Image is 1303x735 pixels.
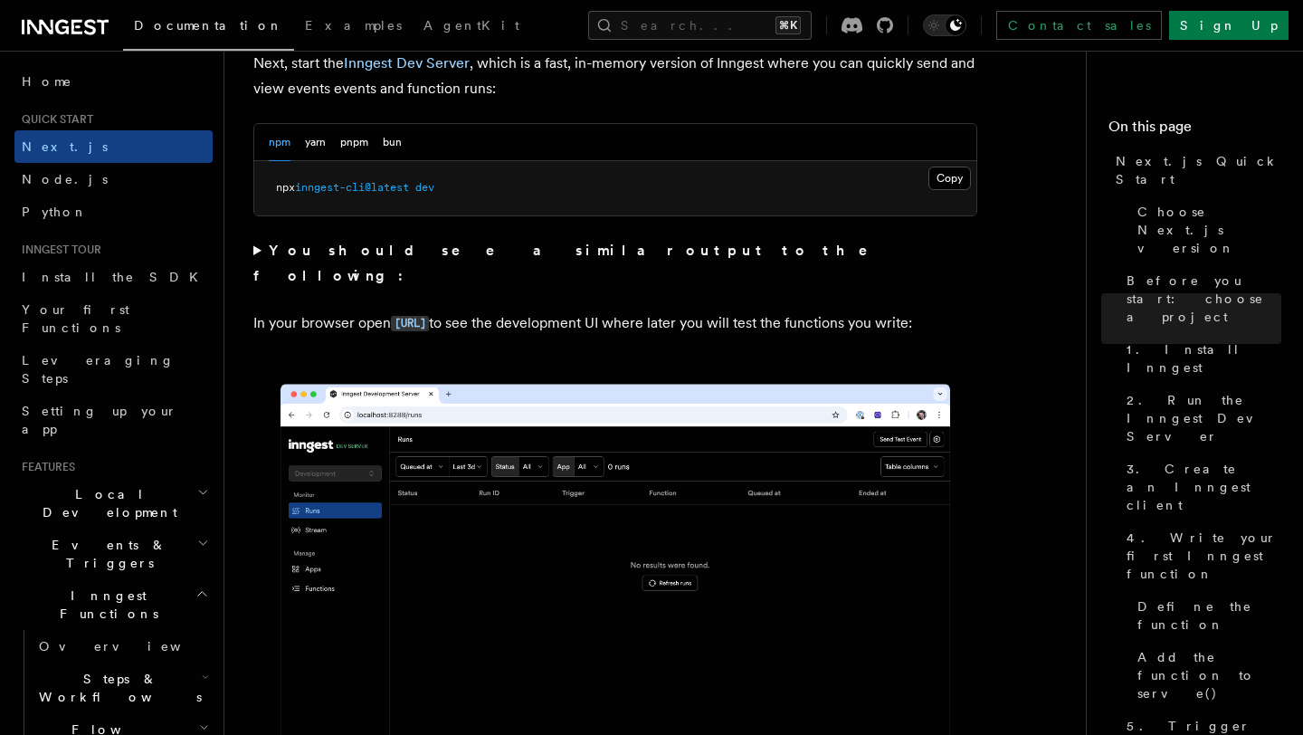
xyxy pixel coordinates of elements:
a: Setting up your app [14,395,213,445]
button: Events & Triggers [14,529,213,579]
span: Node.js [22,172,108,186]
span: 1. Install Inngest [1127,340,1281,377]
span: npx [276,181,295,194]
span: 2. Run the Inngest Dev Server [1127,391,1281,445]
span: Choose Next.js version [1137,203,1281,257]
a: Define the function [1130,590,1281,641]
span: Python [22,205,88,219]
span: Events & Triggers [14,536,197,572]
span: 4. Write your first Inngest function [1127,529,1281,583]
span: Add the function to serve() [1137,648,1281,702]
a: Choose Next.js version [1130,196,1281,264]
span: Define the function [1137,597,1281,634]
a: [URL] [391,314,429,331]
a: Documentation [123,5,294,51]
span: 3. Create an Inngest client [1127,460,1281,514]
button: Copy [928,167,971,190]
span: Examples [305,18,402,33]
a: Next.js Quick Start [1108,145,1281,196]
a: Contact sales [996,11,1162,40]
a: Next.js [14,130,213,163]
a: Examples [294,5,413,49]
a: Python [14,196,213,228]
a: Node.js [14,163,213,196]
a: Overview [32,630,213,663]
a: Home [14,65,213,98]
span: AgentKit [423,18,519,33]
summary: You should see a similar output to the following: [253,238,977,289]
button: Local Development [14,478,213,529]
button: Toggle dark mode [923,14,966,36]
span: Features [14,460,75,474]
a: 2. Run the Inngest Dev Server [1119,384,1281,453]
button: pnpm [340,124,368,161]
strong: You should see a similar output to the following: [253,242,893,284]
p: In your browser open to see the development UI where later you will test the functions you write: [253,310,977,337]
button: Inngest Functions [14,579,213,630]
button: yarn [305,124,326,161]
span: Inngest tour [14,243,101,257]
h4: On this page [1108,116,1281,145]
button: bun [383,124,402,161]
span: Next.js [22,139,108,154]
a: Install the SDK [14,261,213,293]
a: Sign Up [1169,11,1289,40]
span: inngest-cli@latest [295,181,409,194]
span: Install the SDK [22,270,209,284]
a: Your first Functions [14,293,213,344]
span: Quick start [14,112,93,127]
span: Inngest Functions [14,587,195,623]
span: Next.js Quick Start [1116,152,1281,188]
span: Setting up your app [22,404,177,436]
span: Home [22,72,72,91]
button: Search...⌘K [588,11,812,40]
a: 4. Write your first Inngest function [1119,521,1281,590]
span: Leveraging Steps [22,353,175,386]
button: Steps & Workflows [32,663,213,713]
span: dev [415,181,434,194]
a: Add the function to serve() [1130,641,1281,710]
a: Leveraging Steps [14,344,213,395]
span: Overview [39,639,225,654]
button: npm [269,124,290,161]
a: 1. Install Inngest [1119,333,1281,384]
kbd: ⌘K [775,16,801,34]
a: Inngest Dev Server [344,54,470,72]
p: Next, start the , which is a fast, in-memory version of Inngest where you can quickly send and vi... [253,51,977,101]
span: Documentation [134,18,283,33]
a: AgentKit [413,5,530,49]
span: Local Development [14,485,197,521]
span: Steps & Workflows [32,670,202,706]
a: Before you start: choose a project [1119,264,1281,333]
span: Your first Functions [22,302,129,335]
code: [URL] [391,316,429,331]
span: Before you start: choose a project [1127,272,1281,326]
a: 3. Create an Inngest client [1119,453,1281,521]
